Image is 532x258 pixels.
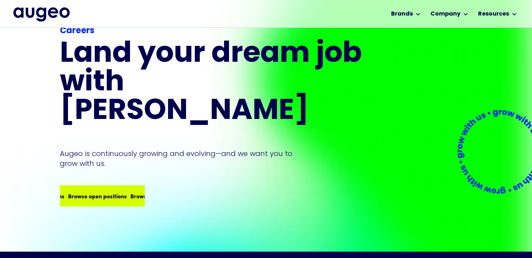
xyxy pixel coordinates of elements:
div: Resources [478,10,509,18]
div: Company [431,10,460,18]
p: Augeo is continuously growing and evolving—and we want you to grow with us. [60,149,302,168]
div: Browse open positions [68,192,127,200]
div: Browse open positions [130,192,189,200]
div: Brands [391,10,413,18]
a: home [13,7,70,22]
strong: Careers [60,27,94,35]
img: Augeo's full logo in midnight blue. [13,7,70,22]
a: Browse open positionsBrowse open positionsBrowse open positions [60,185,145,206]
h1: Land your dream job﻿ with [PERSON_NAME] [60,40,364,126]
